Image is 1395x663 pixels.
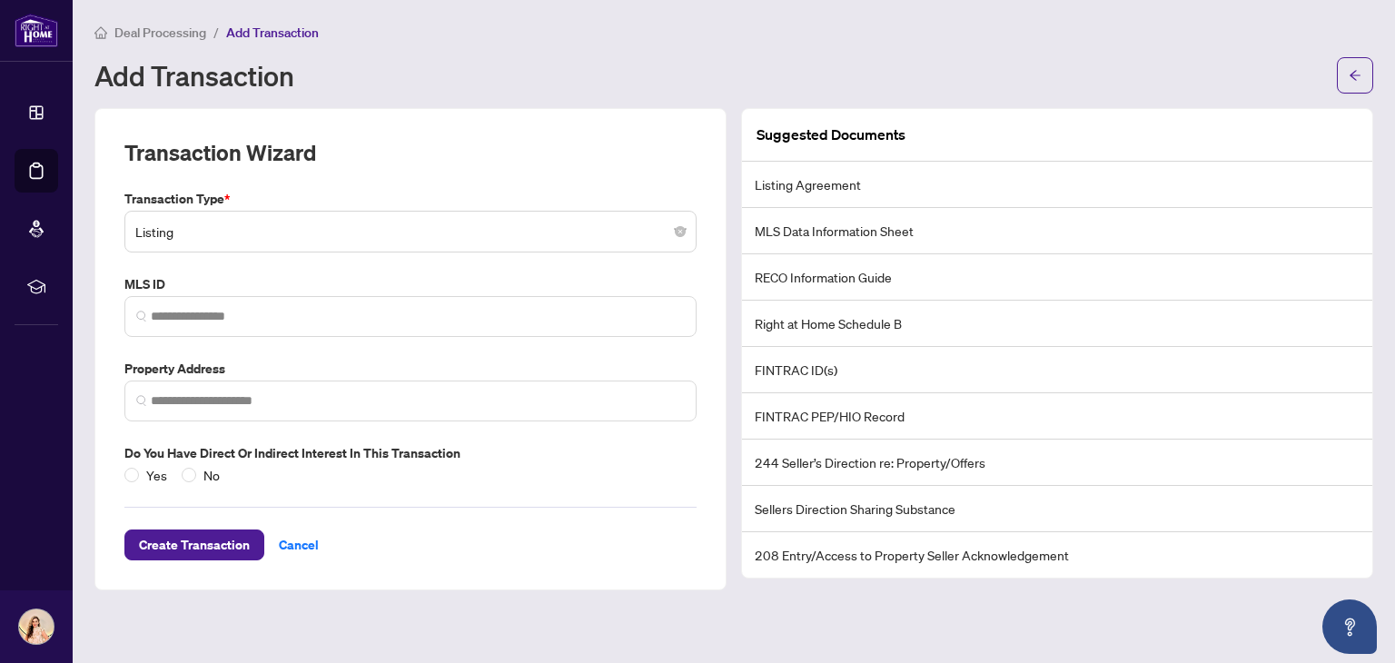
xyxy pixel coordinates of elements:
li: / [213,22,219,43]
li: FINTRAC ID(s) [742,347,1372,393]
li: 244 Seller’s Direction re: Property/Offers [742,440,1372,486]
li: 208 Entry/Access to Property Seller Acknowledgement [742,532,1372,578]
img: search_icon [136,311,147,322]
li: Listing Agreement [742,162,1372,208]
li: Sellers Direction Sharing Substance [742,486,1372,532]
img: Profile Icon [19,609,54,644]
span: Yes [139,465,174,485]
li: RECO Information Guide [742,254,1372,301]
li: Right at Home Schedule B [742,301,1372,347]
img: logo [15,14,58,47]
h2: Transaction Wizard [124,138,316,167]
label: MLS ID [124,274,697,294]
label: Transaction Type [124,189,697,209]
li: MLS Data Information Sheet [742,208,1372,254]
span: home [94,26,107,39]
button: Open asap [1322,599,1377,654]
h1: Add Transaction [94,61,294,90]
li: FINTRAC PEP/HIO Record [742,393,1372,440]
span: arrow-left [1349,69,1361,82]
span: No [196,465,227,485]
span: Add Transaction [226,25,319,41]
img: search_icon [136,395,147,406]
button: Create Transaction [124,529,264,560]
span: Create Transaction [139,530,250,559]
span: Deal Processing [114,25,206,41]
label: Property Address [124,359,697,379]
label: Do you have direct or indirect interest in this transaction [124,443,697,463]
span: Listing [135,214,686,249]
span: close-circle [675,226,686,237]
article: Suggested Documents [757,124,905,146]
button: Cancel [264,529,333,560]
span: Cancel [279,530,319,559]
